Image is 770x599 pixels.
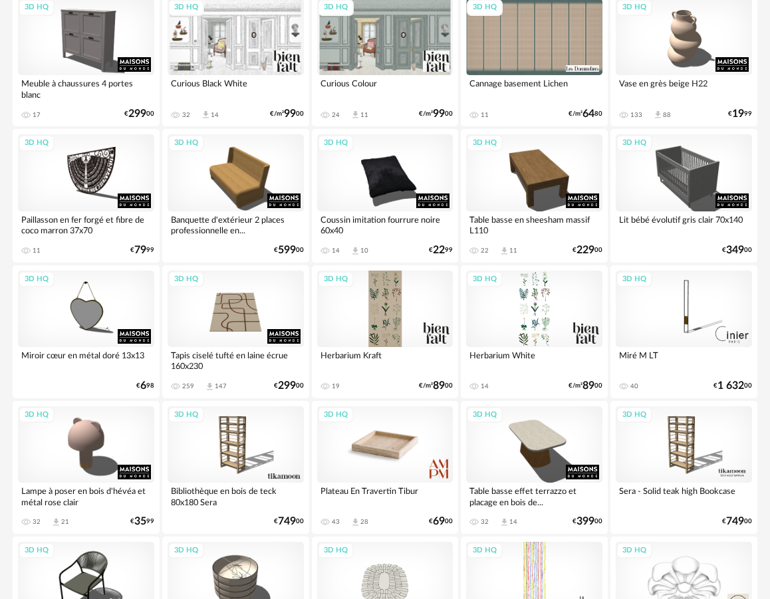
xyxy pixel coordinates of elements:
[481,111,489,119] div: 11
[332,518,340,526] div: 43
[481,518,489,526] div: 32
[582,382,594,390] span: 89
[467,542,503,559] div: 3D HQ
[168,542,204,559] div: 3D HQ
[140,382,146,390] span: 6
[278,517,296,526] span: 749
[168,347,304,374] div: Tapis ciselé tufté en laine écrue 160x230
[182,111,190,119] div: 32
[317,347,453,374] div: Herbarium Kraft
[713,382,752,390] div: € 00
[284,110,296,118] span: 99
[215,382,227,390] div: 147
[168,211,304,238] div: Banquette d'extérieur 2 places professionnelle en...
[18,211,154,238] div: Paillasson en fer forgé et fibre de coco marron 37x70
[18,483,154,509] div: Lampe à poser en bois d'hévéa et métal rose clair
[466,483,602,509] div: Table basse effet terrazzo et placage en bois de...
[19,271,55,288] div: 3D HQ
[722,246,752,255] div: € 00
[318,271,354,288] div: 3D HQ
[728,110,752,118] div: € 99
[33,247,41,255] div: 11
[610,401,757,534] a: 3D HQ Sera - Solid teak high Bookcase €74900
[350,246,360,256] span: Download icon
[18,75,154,102] div: Meuble à chaussures 4 portes blanc
[136,382,154,390] div: € 98
[33,518,41,526] div: 32
[569,110,602,118] div: €/m² 80
[577,517,594,526] span: 399
[317,75,453,102] div: Curious Colour
[630,111,642,119] div: 133
[19,407,55,423] div: 3D HQ
[429,246,453,255] div: € 99
[616,347,752,374] div: Miré M LT
[318,135,354,152] div: 3D HQ
[466,347,602,374] div: Herbarium White
[616,271,652,288] div: 3D HQ
[360,518,368,526] div: 28
[134,246,146,255] span: 79
[573,517,602,526] div: € 00
[461,265,608,398] a: 3D HQ Herbarium White 14 €/m²8900
[616,75,752,102] div: Vase en grès beige H22
[610,129,757,262] a: 3D HQ Lit bébé évolutif gris clair 70x140 €34900
[616,483,752,509] div: Sera - Solid teak high Bookcase
[13,401,160,534] a: 3D HQ Lampe à poser en bois d'hévéa et métal rose clair 32 Download icon 21 €3599
[481,382,489,390] div: 14
[332,247,340,255] div: 14
[270,110,304,118] div: €/m² 00
[278,246,296,255] span: 599
[466,211,602,238] div: Table basse en sheesham massif L110
[201,110,211,120] span: Download icon
[509,247,517,255] div: 11
[467,271,503,288] div: 3D HQ
[429,517,453,526] div: € 00
[18,347,154,374] div: Miroir cœur en métal doré 13x13
[461,129,608,262] a: 3D HQ Table basse en sheesham massif L110 22 Download icon 11 €22900
[162,265,309,398] a: 3D HQ Tapis ciselé tufté en laine écrue 160x230 259 Download icon 147 €29900
[653,110,663,120] span: Download icon
[168,75,304,102] div: Curious Black White
[433,517,445,526] span: 69
[332,111,340,119] div: 24
[616,135,652,152] div: 3D HQ
[499,517,509,527] span: Download icon
[274,517,304,526] div: € 00
[168,483,304,509] div: Bibliothèque en bois de teck 80x180 Sera
[312,129,459,262] a: 3D HQ Coussin imitation fourrure noire 60x40 14 Download icon 10 €2299
[317,211,453,238] div: Coussin imitation fourrure noire 60x40
[19,135,55,152] div: 3D HQ
[663,111,671,119] div: 88
[350,517,360,527] span: Download icon
[51,517,61,527] span: Download icon
[168,271,204,288] div: 3D HQ
[419,110,453,118] div: €/m² 00
[610,265,757,398] a: 3D HQ Miré M LT 40 €1 63200
[717,382,744,390] span: 1 632
[278,382,296,390] span: 299
[162,129,309,262] a: 3D HQ Banquette d'extérieur 2 places professionnelle en... €59900
[128,110,146,118] span: 299
[481,247,489,255] div: 22
[509,518,517,526] div: 14
[312,401,459,534] a: 3D HQ Plateau En Travertin Tibur 43 Download icon 28 €6900
[616,211,752,238] div: Lit bébé évolutif gris clair 70x140
[573,246,602,255] div: € 00
[134,517,146,526] span: 35
[130,517,154,526] div: € 99
[312,265,459,398] a: 3D HQ Herbarium Kraft 19 €/m²8900
[467,135,503,152] div: 3D HQ
[582,110,594,118] span: 64
[19,542,55,559] div: 3D HQ
[630,382,638,390] div: 40
[433,110,445,118] span: 99
[274,246,304,255] div: € 00
[162,401,309,534] a: 3D HQ Bibliothèque en bois de teck 80x180 Sera €74900
[211,111,219,119] div: 14
[466,75,602,102] div: Cannage basement Lichen
[461,401,608,534] a: 3D HQ Table basse effet terrazzo et placage en bois de... 32 Download icon 14 €39900
[726,517,744,526] span: 749
[499,246,509,256] span: Download icon
[33,111,41,119] div: 17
